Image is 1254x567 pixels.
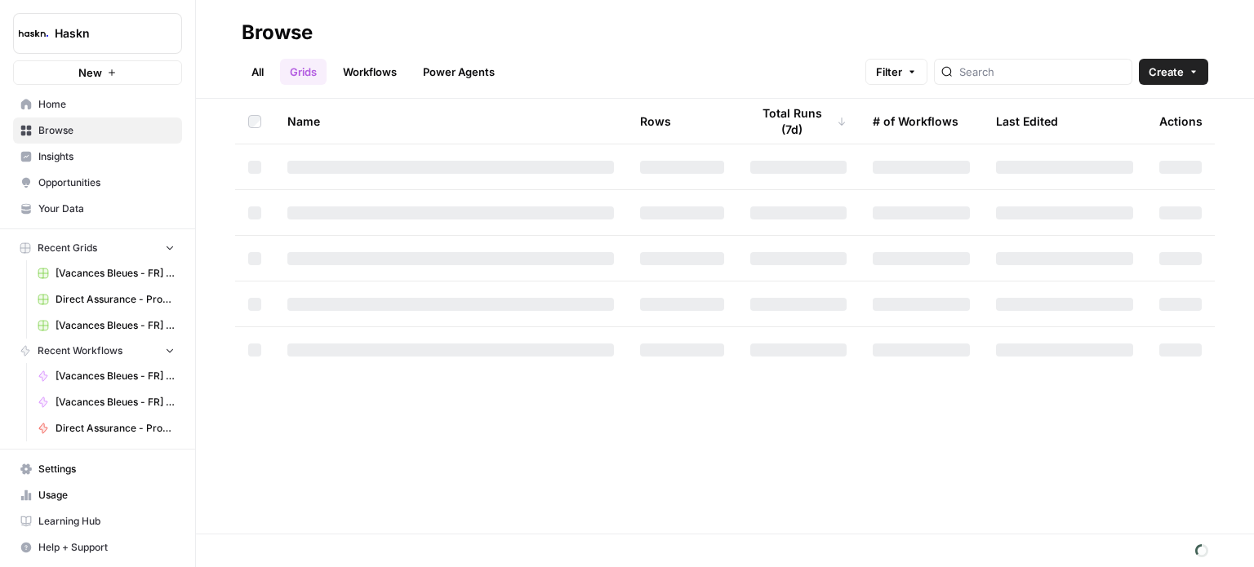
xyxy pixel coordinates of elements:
a: Home [13,91,182,117]
a: Direct Assurance - Prod [PERSON_NAME] (1) [30,286,182,312]
span: Your Data [38,202,175,216]
div: Total Runs (7d) [750,99,847,144]
button: Help + Support [13,534,182,560]
img: Haskn Logo [19,19,48,48]
a: Workflows [333,59,407,85]
a: Grids [280,59,327,85]
span: Home [38,97,175,112]
a: [Vacances Bleues - FR] Pages refonte sites hôtels - [GEOGRAPHIC_DATA] [30,363,182,389]
input: Search [959,64,1125,80]
span: Insights [38,149,175,164]
button: Filter [865,59,927,85]
a: [Vacances Bleues - FR] Pages refonte sites hôtels - [GEOGRAPHIC_DATA] [30,389,182,415]
a: Opportunities [13,170,182,196]
button: Recent Workflows [13,339,182,363]
span: Direct Assurance - Prod [PERSON_NAME] (1) [56,292,175,307]
span: [Vacances Bleues - FR] Pages refonte sites hôtels - [GEOGRAPHIC_DATA] [56,395,175,410]
a: Insights [13,144,182,170]
span: [Vacances Bleues - FR] Pages refonte sites hôtels - [GEOGRAPHIC_DATA] (Grid) [56,266,175,281]
a: Direct Assurance - Prod édito [30,415,182,441]
a: Usage [13,482,182,508]
span: Usage [38,488,175,503]
a: Your Data [13,196,182,222]
span: Browse [38,123,175,138]
button: Recent Grids [13,236,182,260]
span: Learning Hub [38,514,175,529]
div: Browse [242,20,313,46]
button: Workspace: Haskn [13,13,182,54]
span: [Vacances Bleues - FR] Pages refonte sites hôtels - [GEOGRAPHIC_DATA] Grid [56,318,175,333]
a: Learning Hub [13,508,182,534]
a: Power Agents [413,59,505,85]
span: Recent Grids [38,241,97,255]
span: Recent Workflows [38,343,122,358]
a: All [242,59,273,85]
span: Haskn [55,25,153,42]
div: Actions [1159,99,1203,144]
div: Rows [640,99,671,144]
a: [Vacances Bleues - FR] Pages refonte sites hôtels - [GEOGRAPHIC_DATA] (Grid) [30,260,182,286]
span: [Vacances Bleues - FR] Pages refonte sites hôtels - [GEOGRAPHIC_DATA] [56,369,175,383]
div: Last Edited [996,99,1058,144]
span: Settings [38,462,175,476]
span: Filter [876,64,902,80]
a: [Vacances Bleues - FR] Pages refonte sites hôtels - [GEOGRAPHIC_DATA] Grid [30,312,182,339]
span: Help + Support [38,540,175,555]
a: Browse [13,117,182,144]
div: # of Workflows [873,99,958,144]
span: New [78,64,102,81]
span: Direct Assurance - Prod édito [56,421,175,436]
div: Name [287,99,614,144]
span: Opportunities [38,175,175,190]
button: Create [1139,59,1208,85]
button: New [13,60,182,85]
a: Settings [13,456,182,482]
span: Create [1149,64,1184,80]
